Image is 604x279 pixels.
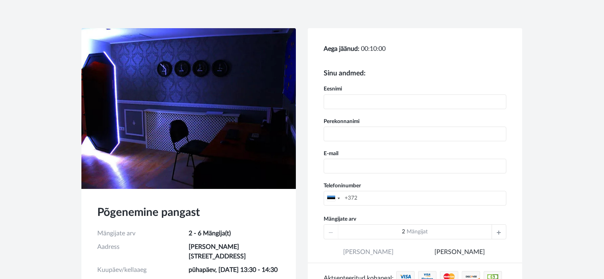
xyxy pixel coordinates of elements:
span: 2 [402,229,405,235]
td: 2 - 6 Mängija(t) [189,227,280,240]
label: Eesnimi [318,85,512,93]
span: [PERSON_NAME] [324,248,413,263]
span: 10: [370,46,378,52]
img: Põgenemine pangast [81,28,296,189]
label: Perekonnanimi [318,117,512,125]
span: 00 [378,46,386,52]
div: Estonia (Eesti): +372 [324,191,342,205]
span: 00: [361,46,370,52]
a: [PERSON_NAME] [415,248,504,263]
b: Aega jäänud: [324,46,359,52]
h5: Sinu andmed: [324,69,506,77]
td: Kuupäev/kellaaeg [97,263,189,277]
label: Mängijate arv [324,215,356,223]
label: E-mail [318,150,512,158]
td: [PERSON_NAME] [STREET_ADDRESS] [189,240,280,263]
td: Mängijate arv [97,227,189,240]
label: Telefoninumber [318,182,512,190]
span: Mängijat [407,229,428,235]
td: Aadress [97,240,189,263]
h3: Põgenemine pangast [97,205,280,220]
td: pühapäev, [DATE] 13:30 - 14:30 [189,263,280,277]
